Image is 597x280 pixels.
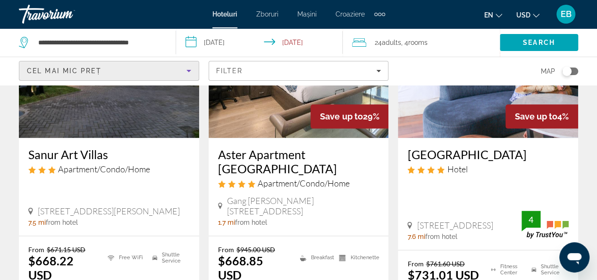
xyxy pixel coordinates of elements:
mat-select: Sort by [27,65,191,76]
span: Apartment/Condo/Home [58,164,150,174]
iframe: Buton lansare fereastră mesagerie [559,242,589,272]
button: Travelers: 24 adults, 0 children [343,28,500,57]
a: Mașini [297,10,317,18]
span: Filter [216,67,243,75]
li: Fitness Center [486,260,527,279]
button: Meniu utilizator [554,4,578,24]
div: 4 star Apartment [218,178,379,188]
span: Save up to [515,111,557,121]
a: Croaziere [336,10,365,18]
a: Hoteluri [212,10,237,18]
span: from hotel [235,219,267,226]
font: en [484,11,493,19]
button: Schimbați moneda [516,8,539,22]
span: [STREET_ADDRESS][PERSON_NAME] [38,206,180,216]
span: From [407,260,423,268]
span: 1.7 mi [218,219,235,226]
span: From [28,246,44,254]
div: 29% [311,104,388,128]
span: Hotel [447,164,467,174]
a: Aster Apartment [GEOGRAPHIC_DATA] [218,147,379,176]
del: $761.60 USD [426,260,464,268]
span: from hotel [46,219,78,226]
button: Search [500,34,578,51]
span: From [218,246,234,254]
span: , 4 [401,36,428,49]
del: $671.15 USD [47,246,85,254]
span: rooms [408,39,428,46]
li: Shuttle Service [148,246,190,270]
span: Search [523,39,555,46]
button: Elemente de navigare suplimentare [374,7,385,22]
span: 24 [375,36,401,49]
a: [GEOGRAPHIC_DATA] [407,147,569,161]
span: [STREET_ADDRESS] [417,220,493,230]
span: 7.5 mi [28,219,46,226]
div: 4 star Hotel [407,164,569,174]
li: Breakfast [295,246,334,270]
div: 4 [521,214,540,225]
div: 4% [505,104,578,128]
button: Filters [209,61,389,81]
span: Apartment/Condo/Home [258,178,350,188]
input: Search hotel destination [37,35,161,50]
a: Sanur Art Villas [28,147,190,161]
font: EB [561,9,572,19]
button: Toggle map [555,67,578,76]
button: Select check in and out date [176,28,343,57]
span: Gang [PERSON_NAME][STREET_ADDRESS] [227,195,379,216]
li: Kitchenette [334,246,379,270]
del: $945.00 USD [236,246,275,254]
img: TrustYou guest rating badge [521,211,569,238]
a: Travorium [19,2,113,26]
li: Shuttle Service [527,260,569,279]
span: Save up to [320,111,362,121]
div: 3 star Apartment [28,164,190,174]
span: Cel mai mic preț [27,67,101,75]
span: from hotel [425,233,457,240]
a: Zboruri [256,10,278,18]
button: Schimbați limba [484,8,502,22]
span: Adults [382,39,401,46]
li: Free WiFi [103,246,148,270]
span: 7.6 mi [407,233,425,240]
font: USD [516,11,530,19]
span: Map [541,65,555,78]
